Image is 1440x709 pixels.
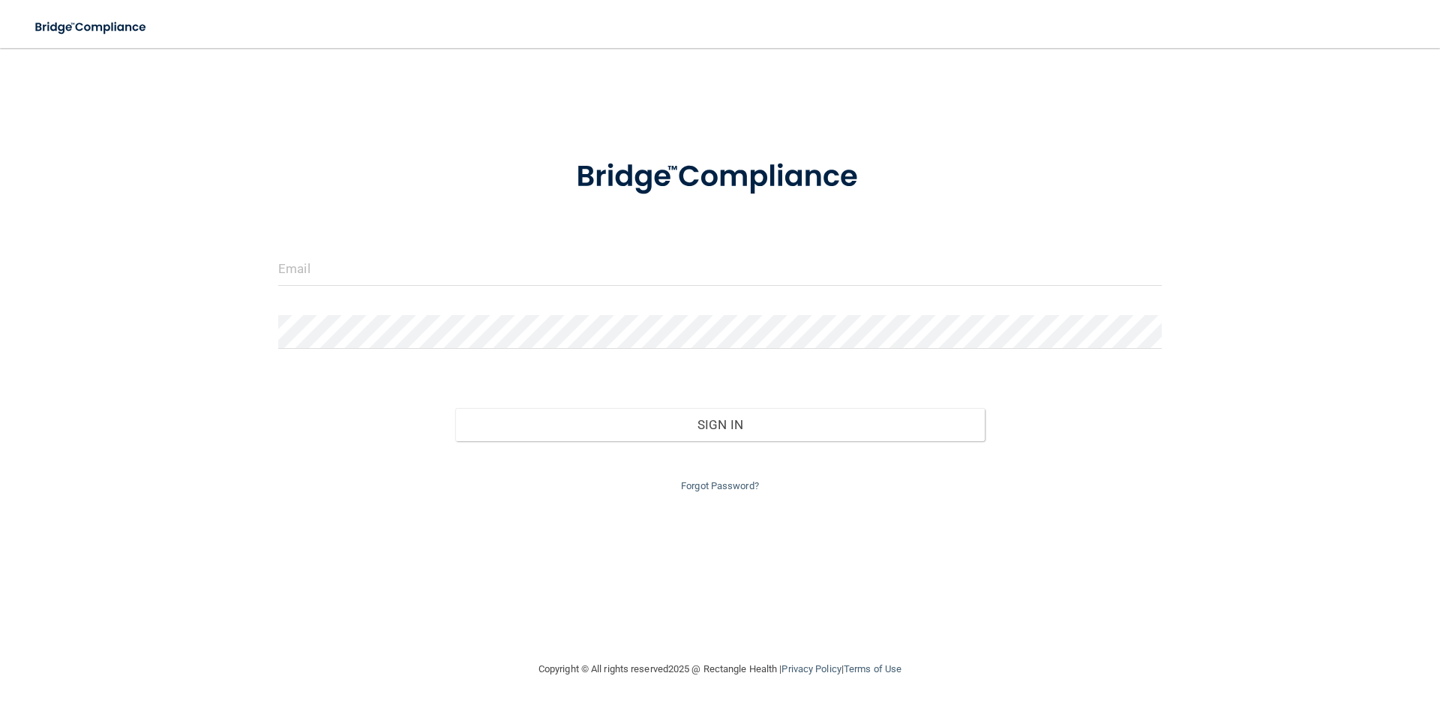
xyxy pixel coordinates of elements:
[278,252,1162,286] input: Email
[781,663,841,674] a: Privacy Policy
[22,12,160,43] img: bridge_compliance_login_screen.278c3ca4.svg
[545,138,895,216] img: bridge_compliance_login_screen.278c3ca4.svg
[446,645,994,693] div: Copyright © All rights reserved 2025 @ Rectangle Health | |
[844,663,901,674] a: Terms of Use
[1180,602,1422,662] iframe: Drift Widget Chat Controller
[455,408,985,441] button: Sign In
[681,480,759,491] a: Forgot Password?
